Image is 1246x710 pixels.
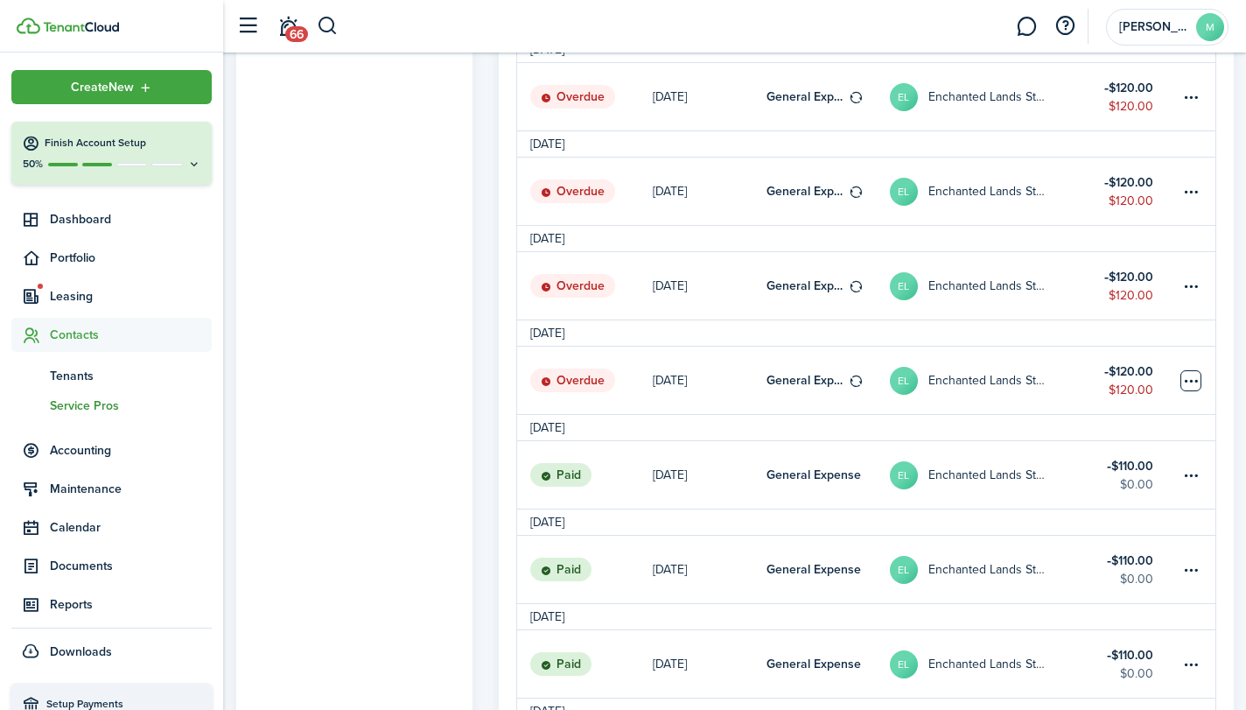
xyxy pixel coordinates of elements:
[928,374,1049,388] table-profile-info-text: Enchanted Lands Storage
[517,513,577,531] td: [DATE]
[17,18,40,34] img: TenantCloud
[653,347,766,414] a: [DATE]
[530,179,615,204] status: Overdue
[1050,11,1080,41] button: Open resource center
[517,135,577,153] td: [DATE]
[653,560,687,579] p: [DATE]
[1109,381,1153,399] table-amount-description: $120.00
[653,63,766,130] a: [DATE]
[653,536,766,603] a: [DATE]
[653,88,687,106] p: [DATE]
[517,252,653,320] a: Overdue
[766,347,890,414] a: General Expense
[653,158,766,225] a: [DATE]
[22,157,44,172] p: 50%
[50,210,212,228] span: Dashboard
[766,277,847,295] table-info-title: General Expense
[653,655,687,673] p: [DATE]
[766,182,847,200] table-info-title: General Expense
[890,178,918,206] avatar-text: EL
[11,122,212,185] button: Finish Account Setup50%
[50,480,212,498] span: Maintenance
[653,371,687,390] p: [DATE]
[11,202,212,236] a: Dashboard
[530,369,615,393] status: Overdue
[50,397,212,415] span: Service Pros
[1074,252,1179,320] a: $120.00$120.00
[50,595,212,614] span: Reports
[1104,79,1153,97] table-amount-title: $120.00
[1120,570,1153,588] table-amount-description: $0.00
[1109,286,1153,305] table-amount-description: $120.00
[890,158,1075,225] a: ELEnchanted Lands Storage
[653,277,687,295] p: [DATE]
[766,536,890,603] a: General Expense
[1104,268,1153,286] table-amount-title: $120.00
[928,468,1049,482] table-profile-info-text: Enchanted Lands Storage
[530,652,591,677] status: Paid
[653,466,687,484] p: [DATE]
[766,252,890,320] a: General Expense
[50,287,212,306] span: Leasing
[928,90,1049,104] table-profile-info-text: Enchanted Lands Storage
[890,630,1075,698] a: ELEnchanted Lands Storage
[45,136,201,151] h4: Finish Account Setup
[231,10,264,43] button: Open sidebar
[530,463,591,488] status: Paid
[1074,63,1179,130] a: $120.00$120.00
[766,371,847,390] table-info-title: General Expense
[1119,21,1189,33] span: Michael
[271,4,304,49] a: Notifications
[1109,97,1153,116] table-amount-description: $120.00
[766,441,890,509] a: General Expense
[1074,630,1179,698] a: $110.00$0.00
[50,326,212,344] span: Contacts
[766,466,861,484] table-info-title: General Expense
[890,461,918,489] avatar-text: EL
[1109,192,1153,210] table-amount-description: $120.00
[766,63,890,130] a: General Expense
[890,252,1075,320] a: ELEnchanted Lands Storage
[1104,173,1153,192] table-amount-title: $120.00
[1196,13,1224,41] avatar-text: M
[653,441,766,509] a: [DATE]
[890,83,918,111] avatar-text: EL
[43,22,119,32] img: TenantCloud
[890,536,1075,603] a: ELEnchanted Lands Storage
[11,587,212,622] a: Reports
[517,418,577,437] td: [DATE]
[317,11,339,41] button: Search
[71,81,134,94] span: Create New
[11,70,212,104] button: Open menu
[1074,347,1179,414] a: $120.00$120.00
[928,657,1049,671] table-profile-info-text: Enchanted Lands Storage
[928,279,1049,293] table-profile-info-text: Enchanted Lands Storage
[890,556,918,584] avatar-text: EL
[530,85,615,109] status: Overdue
[928,185,1049,199] table-profile-info-text: Enchanted Lands Storage
[50,441,212,460] span: Accounting
[1074,441,1179,509] a: $110.00$0.00
[653,630,766,698] a: [DATE]
[517,441,653,509] a: Paid
[890,272,918,300] avatar-text: EL
[1104,362,1153,381] table-amount-title: $120.00
[530,274,615,299] status: Overdue
[50,367,212,385] span: Tenants
[517,63,653,130] a: Overdue
[653,182,687,200] p: [DATE]
[766,560,861,579] table-info-title: General Expense
[766,655,861,673] table-info-title: General Expense
[1107,552,1153,570] table-amount-title: $110.00
[890,367,918,395] avatar-text: EL
[517,158,653,225] a: Overdue
[890,650,918,678] avatar-text: EL
[890,63,1075,130] a: ELEnchanted Lands Storage
[766,88,847,106] table-info-title: General Expense
[11,390,212,420] a: Service Pros
[890,347,1075,414] a: ELEnchanted Lands Storage
[1074,536,1179,603] a: $110.00$0.00
[890,441,1075,509] a: ELEnchanted Lands Storage
[1074,158,1179,225] a: $120.00$120.00
[517,347,653,414] a: Overdue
